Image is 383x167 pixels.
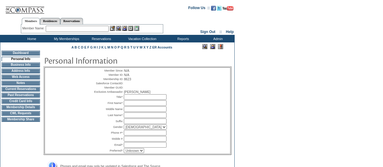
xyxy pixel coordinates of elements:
td: Mobile #: [93,136,123,142]
a: F [87,45,89,49]
a: A [71,45,74,49]
a: N [111,45,114,49]
a: S [127,45,129,49]
img: Impersonate [122,26,127,31]
a: P [117,45,120,49]
td: Business Info [2,62,40,67]
a: Z [149,45,151,49]
td: Middle Name: [93,106,123,112]
td: Membership Share [2,117,40,122]
img: b_calculator.gif [134,26,139,31]
span: [PERSON_NAME] [124,90,150,94]
img: b_edit.gif [110,26,115,31]
td: Member GUID: [93,86,123,89]
td: Phone #*: [93,130,123,135]
a: G [90,45,93,49]
td: Member Since: [93,69,123,72]
td: Membership ID: [93,77,123,81]
a: Become our fan on Facebook [211,8,216,11]
img: Follow us on Twitter [217,6,222,11]
a: Sign Out [200,30,215,34]
td: Preferred*: [93,148,123,153]
img: View [116,26,121,31]
img: Subscribe to our YouTube Channel [223,6,233,11]
td: CWL Requests [2,111,40,116]
td: Address Info [2,68,40,73]
a: H [94,45,96,49]
td: First Name*: [93,100,123,106]
img: Log Concern/Member Elevation [218,44,223,49]
td: Member ID: [93,73,123,77]
img: Impersonate [210,44,215,49]
td: Dashboard [2,51,40,55]
td: Salesforce ContactID: [93,82,123,85]
a: C [78,45,80,49]
td: Exclusive Ambassador: [93,90,123,94]
a: Reservations [60,18,83,24]
a: Y [147,45,149,49]
a: Follow us on Twitter [217,8,222,11]
img: Become our fan on Facebook [211,6,216,11]
a: ER Accounts [152,45,172,49]
td: Current Reservations [2,87,40,92]
td: Email*: [93,142,123,148]
span: N/A [124,69,129,72]
a: Members [22,18,40,25]
a: V [137,45,139,49]
img: Reservations [128,26,133,31]
td: Reports [165,35,200,42]
td: Credit Card Info [2,99,40,104]
a: D [81,45,84,49]
img: pgTtlPersonalInfo.gif [44,54,165,66]
td: Vacation Collection [118,35,165,42]
td: Last Name*: [93,112,123,118]
td: Suffix: [93,119,123,124]
td: My Memberships [48,35,83,42]
a: X [144,45,146,49]
td: Personal Info [2,57,40,61]
a: Subscribe to our YouTube Channel [223,8,233,11]
a: R [124,45,127,49]
a: U [133,45,136,49]
div: Member Name: [22,26,46,31]
td: Notes [2,81,40,85]
td: Admin [200,35,235,42]
a: W [140,45,143,49]
td: Title*: [93,94,123,100]
a: Help [226,30,234,34]
span: :: [220,30,222,34]
td: Web Access [2,75,40,79]
td: Membership Details [2,105,40,110]
img: View Mode [202,44,207,49]
a: Q [121,45,123,49]
a: E [84,45,86,49]
td: Follow Us :: [188,5,210,12]
a: Residences [40,18,60,24]
a: T [130,45,132,49]
td: Home [14,35,48,42]
a: O [114,45,117,49]
a: I [97,45,98,49]
td: Past Reservations [2,93,40,98]
td: Gender: [93,125,123,129]
td: Reservations [83,35,118,42]
a: B [74,45,77,49]
a: J [99,45,101,49]
a: M [107,45,110,49]
span: 8623 [124,77,131,81]
a: K [101,45,104,49]
span: N/A [124,73,129,77]
a: L [104,45,106,49]
img: Compass Home [5,2,45,14]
